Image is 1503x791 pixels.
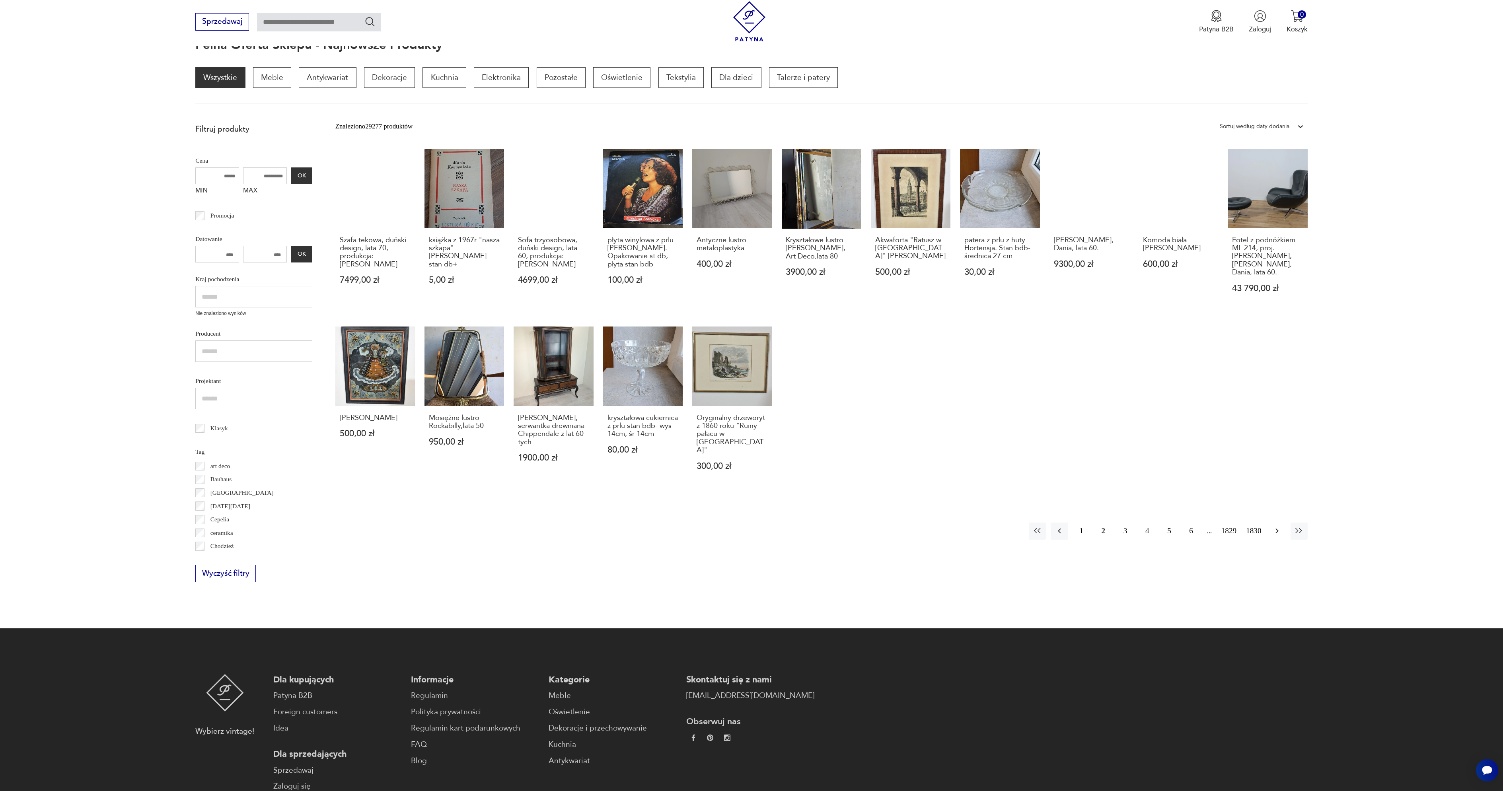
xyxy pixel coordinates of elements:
[1249,25,1271,34] p: Zaloguj
[1160,523,1178,540] button: 5
[690,735,697,741] img: da9060093f698e4c3cedc1453eec5031.webp
[724,735,730,741] img: c2fd9cf7f39615d9d6839a72ae8e59e5.webp
[210,423,228,433] p: Klasyk
[335,327,415,489] a: Ikona Maria Zell[PERSON_NAME]500,00 zł
[243,184,287,199] label: MAX
[195,184,239,199] label: MIN
[195,39,442,52] h1: Pełna oferta sklepu - najnowsze produkty
[686,690,814,702] a: [EMAIL_ADDRESS][DOMAIN_NAME]
[340,414,411,422] h3: [PERSON_NAME]
[210,488,274,498] p: [GEOGRAPHIC_DATA]
[964,236,1036,260] h3: patera z prlu z huty Hortensja. Stan bdb- średnica 27 cm
[782,149,861,311] a: Kryształowe lustro Schoninger, Art Deco,lata 80Kryształowe lustro [PERSON_NAME], Art Deco,lata 80...
[711,67,761,88] a: Dla dzieci
[1143,236,1214,253] h3: Komoda biała [PERSON_NAME]
[1476,759,1498,781] iframe: Smartsupp widget button
[273,765,401,776] a: Sprzedawaj
[424,327,504,489] a: Mosiężne lustro Rockabilly,lata 50Mosiężne lustro Rockabilly,lata 50950,00 zł
[1249,10,1271,34] button: Zaloguj
[1228,149,1307,311] a: Fotel z podnóżkiem ML 214, proj. Illum Wikkelsø, Mikael Laursen, Dania, lata 60.Fotel z podnóżkie...
[210,210,234,221] p: Promocja
[658,67,704,88] a: Tekstylia
[697,414,768,455] h3: Oryginalny drzeworyt z 1860 roku "Ruiny pałacu w [GEOGRAPHIC_DATA]"
[429,276,500,284] p: 5,00 zł
[411,706,539,718] a: Polityka prywatności
[514,327,593,489] a: Witryna, serwantka drewniana Chippendale z lat 60-tych[PERSON_NAME], serwantka drewniana Chippend...
[253,67,291,88] p: Meble
[875,268,946,276] p: 500,00 zł
[299,67,356,88] a: Antykwariat
[1219,523,1239,540] button: 1829
[195,726,254,737] p: Wybierz vintage!
[549,690,677,702] a: Meble
[474,67,529,88] a: Elektronika
[195,67,245,88] a: Wszystkie
[1139,149,1218,311] a: Komoda biała Ludwik XVKomoda biała [PERSON_NAME]600,00 zł
[607,446,679,454] p: 80,00 zł
[195,310,312,317] p: Nie znaleziono wyników
[424,149,504,311] a: książka z 1967r "nasza szkapa" Marii Konopnickiej stan db+książka z 1967r "nasza szkapa" [PERSON_...
[1220,121,1289,132] div: Sortuj według daty dodania
[1054,236,1125,253] h3: [PERSON_NAME], Dania, lata 60.
[195,328,312,339] p: Producent
[364,67,415,88] a: Dekoracje
[210,474,232,484] p: Bauhaus
[549,755,677,767] a: Antykwariat
[195,234,312,244] p: Datowanie
[697,462,768,470] p: 300,00 zł
[1291,10,1303,22] img: Ikona koszyka
[340,276,411,284] p: 7499,00 zł
[549,706,677,718] a: Oświetlenie
[335,149,415,311] a: Szafa tekowa, duński design, lata 70, produkcja: DaniaSzafa tekowa, duński design, lata 70, produ...
[1054,260,1125,268] p: 9300,00 zł
[210,528,233,538] p: ceramika
[195,124,312,134] p: Filtruj produkty
[210,541,234,551] p: Chodzież
[340,430,411,438] p: 500,00 zł
[335,121,413,132] div: Znaleziono 29277 produktów
[1095,523,1112,540] button: 2
[593,67,650,88] a: Oświetlenie
[518,236,589,269] h3: Sofa trzyosobowa, duński design, lata 60, produkcja: [PERSON_NAME]
[537,67,586,88] a: Pozostałe
[692,149,772,311] a: Antyczne lustro metaloplastykaAntyczne lustro metaloplastyka400,00 zł
[686,716,814,727] p: Obserwuj nas
[291,246,312,262] button: OK
[411,690,539,702] a: Regulamin
[195,274,312,284] p: Kraj pochodzenia
[1232,284,1303,293] p: 43 790,00 zł
[429,414,500,430] h3: Mosiężne lustro Rockabilly,lata 50
[206,674,244,711] img: Patyna - sklep z meblami i dekoracjami vintage
[411,739,539,750] a: FAQ
[429,438,500,446] p: 950,00 zł
[273,723,401,734] a: Idea
[1117,523,1134,540] button: 3
[422,67,466,88] a: Kuchnia
[603,327,683,489] a: kryształowa cukiernica z prlu stan bdb- wys 14cm, śr 14cmkryształowa cukiernica z prlu stan bdb- ...
[603,149,683,311] a: płyta winylowa z prlu Zdzisława Sośnicka. Opakowanie st db, płyta stan bdbpłyta winylowa z prlu [...
[1254,10,1266,22] img: Ikonka użytkownika
[769,67,838,88] a: Talerze i patery
[549,739,677,750] a: Kuchnia
[195,19,249,25] a: Sprzedawaj
[1298,10,1306,19] div: 0
[607,276,679,284] p: 100,00 zł
[411,674,539,686] p: Informacje
[411,723,539,734] a: Regulamin kart podarunkowych
[1049,149,1129,311] a: Komoda, Dania, lata 60.[PERSON_NAME], Dania, lata 60.9300,00 zł
[195,13,249,31] button: Sprzedawaj
[210,514,230,525] p: Cepelia
[411,755,539,767] a: Blog
[875,236,946,260] h3: Akwaforta "Ratusz w [GEOGRAPHIC_DATA]" [PERSON_NAME]
[1073,523,1090,540] button: 1
[195,376,312,386] p: Projektant
[364,16,376,27] button: Szukaj
[291,167,312,184] button: OK
[210,461,230,471] p: art deco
